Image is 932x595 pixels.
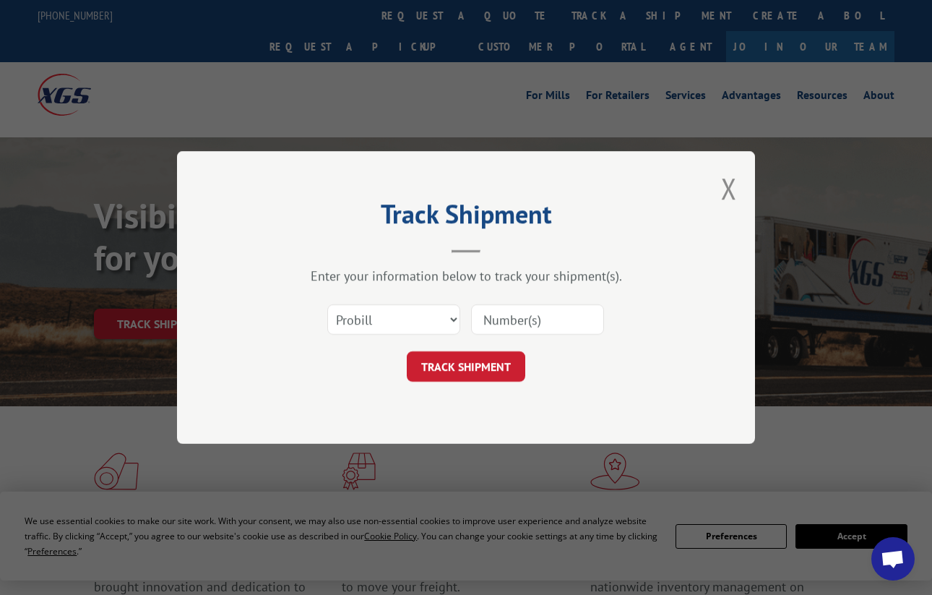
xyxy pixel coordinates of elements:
h2: Track Shipment [249,204,683,231]
button: TRACK SHIPMENT [407,351,525,382]
div: Open chat [871,537,915,581]
div: Enter your information below to track your shipment(s). [249,267,683,284]
button: Close modal [721,169,737,207]
input: Number(s) [471,304,604,335]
